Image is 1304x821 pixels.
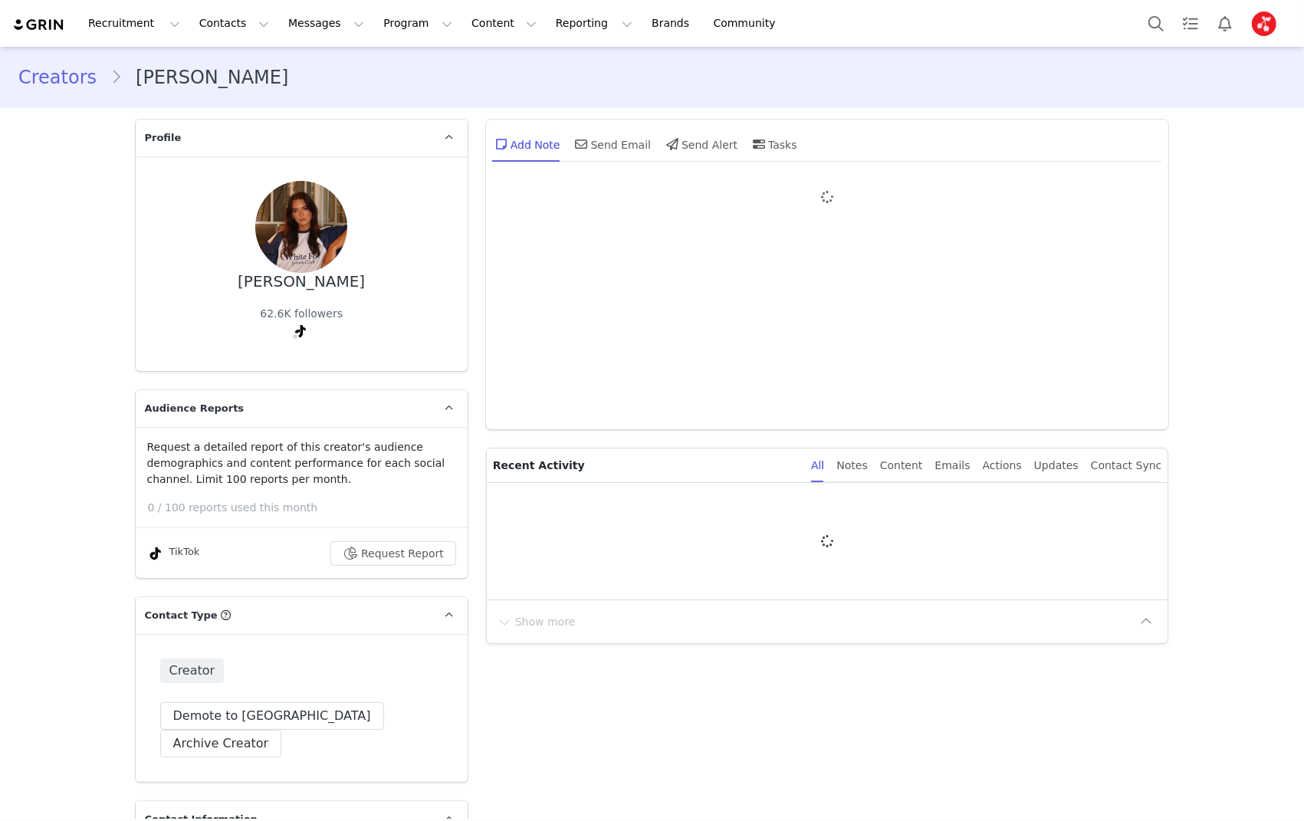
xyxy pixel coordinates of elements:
div: All [811,448,824,483]
span: Creator [160,658,225,683]
img: cfdc7c8e-f9f4-406a-bed9-72c9a347eaed.jpg [1252,11,1276,36]
button: Archive Creator [160,730,282,757]
img: grin logo [12,18,66,32]
div: 62.6K followers [260,306,343,322]
button: Content [462,6,546,41]
div: Add Note [492,126,560,163]
div: Updates [1034,448,1079,483]
p: 0 / 100 reports used this month [148,500,468,516]
div: Actions [983,448,1022,483]
img: 8db9099a-56ae-48e5-8724-ccbf461725b4--s.jpg [255,181,347,273]
button: Search [1139,6,1173,41]
div: Tasks [750,126,797,163]
button: Notifications [1208,6,1242,41]
button: Profile [1243,11,1292,36]
button: Contacts [190,6,278,41]
button: Request Report [330,541,456,566]
button: Recruitment [79,6,189,41]
button: Demote to [GEOGRAPHIC_DATA] [160,702,384,730]
button: Show more [496,609,576,634]
span: Profile [145,130,182,146]
div: Contact Sync [1091,448,1162,483]
a: Brands [642,6,703,41]
div: Send Alert [663,126,737,163]
div: Notes [836,448,867,483]
div: TikTok [147,544,200,563]
p: Recent Activity [493,448,799,482]
div: [PERSON_NAME] [238,273,365,291]
span: Audience Reports [145,401,245,416]
button: Program [374,6,461,41]
div: Send Email [573,126,652,163]
a: Tasks [1174,6,1207,41]
a: Creators [18,64,110,91]
span: Contact Type [145,608,218,623]
button: Reporting [547,6,642,41]
button: Messages [279,6,373,41]
a: Community [705,6,792,41]
div: Emails [935,448,971,483]
p: Request a detailed report of this creator's audience demographics and content performance for eac... [147,439,456,488]
div: Content [880,448,923,483]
